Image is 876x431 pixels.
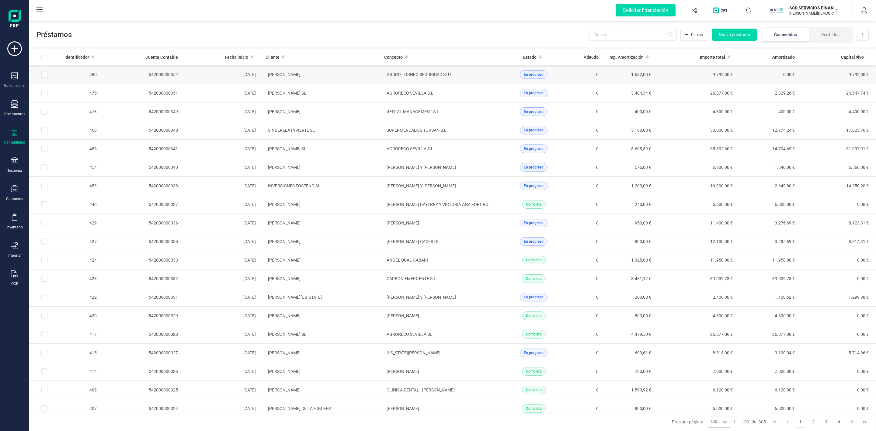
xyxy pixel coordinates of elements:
[603,344,656,362] td: 609,61 €
[616,4,676,16] div: Solicitar financiación
[656,344,738,362] td: 8.815,00 €
[712,29,757,41] button: Nuevo préstamo
[183,251,261,269] td: [DATE]
[570,84,603,103] td: 0
[8,253,22,258] div: Importar
[656,121,738,140] td: 30.000,00 €
[800,307,876,325] td: 0,00 €
[387,369,419,374] span: [PERSON_NAME]
[41,276,47,282] div: Row Selected a347ed32-0d61-497d-848e-a593aa0d5e54
[41,331,47,337] div: Row Selected 8d1bd426-015f-46ad-8563-2b6199680617
[41,201,47,207] div: Row Selected 9f111d79-41c9-4b2e-83c7-1ee586610a9b
[41,109,47,115] div: Row Selected 8972796b-5e52-4919-89f8-ae9430bca4f9
[60,232,102,251] td: 427
[570,195,603,214] td: 0
[570,214,603,232] td: 0
[738,344,799,362] td: 3.100,04 €
[41,313,47,319] div: Row Selected c1fa4981-8e35-43d1-ab32-cc97073fe758
[772,54,795,60] span: Amortizado
[387,295,456,300] span: [PERSON_NAME] Y [PERSON_NAME]
[710,1,733,20] button: Logo de OPS
[603,288,656,307] td: 200,00 €
[570,362,603,381] td: 0
[268,350,301,355] span: [PERSON_NAME]
[64,54,89,60] span: Identificador
[526,369,542,374] span: Completo
[800,381,876,399] td: 0,00 €
[570,121,603,140] td: 0
[387,350,440,355] span: [US_STATE][PERSON_NAME]
[656,195,738,214] td: 6.000,00 €
[700,54,725,60] span: Importe total
[524,183,544,189] span: En progreso
[60,214,102,232] td: 429
[603,121,656,140] td: 5.100,00 €
[570,344,603,362] td: 0
[738,251,799,269] td: 11.950,00 €
[800,251,876,269] td: 0,00 €
[60,251,102,269] td: 424
[41,90,47,96] div: Row Selected a75e2f7e-2d06-475e-9290-29e1b1c643ee
[584,54,599,60] span: Adeudo
[387,109,440,114] span: RENTAL MANAGEMENT S.L.
[183,195,261,214] td: [DATE]
[738,65,799,84] td: 0,00 €
[183,325,261,344] td: [DATE]
[145,54,178,60] span: Cuenta Contable
[738,103,799,121] td: 400,00 €
[102,84,183,103] td: 542000000351
[524,146,544,151] span: En progreso
[524,294,544,300] span: En progreso
[387,221,419,225] span: [PERSON_NAME]
[767,1,845,20] button: SCSCD SERVICIOS FINANCIEROS SL[PERSON_NAME][DEMOGRAPHIC_DATA][DEMOGRAPHIC_DATA]
[60,158,102,177] td: 454
[738,325,799,344] td: 26.877,00 €
[268,388,301,392] span: [PERSON_NAME]
[656,158,738,177] td: 6.900,00 €
[102,399,183,418] td: 542000000324
[603,269,656,288] td: 3.431,12 €
[102,158,183,177] td: 542000000340
[656,269,738,288] td: 39.009,78 €
[795,416,806,428] button: Page 1
[102,214,183,232] td: 542000000336
[733,419,736,425] span: 1
[41,368,47,374] div: Row Selected 1ffcc343-a5b1-41a1-a63a-d16213a6222a
[656,232,738,251] td: 12.100,00 €
[524,220,544,226] span: En progreso
[738,362,799,381] td: 7.000,00 €
[9,10,21,29] img: Logo Finanedi
[102,232,183,251] td: 542000000335
[102,65,183,84] td: 542000000352
[738,307,799,325] td: 4.800,00 €
[589,29,677,41] input: Buscar...
[60,65,102,84] td: 480
[680,29,708,41] button: Filtros
[41,294,47,300] div: Row Selected 5bb85a43-f642-4cca-9658-91511e2c1f80
[387,406,419,411] span: [PERSON_NAME]
[60,325,102,344] td: 417
[268,128,315,133] span: SINDERELA INVIERTE SL
[738,84,799,103] td: 2.329,26 €
[387,276,437,281] span: CARBON EMERGENTE S.L.
[41,54,47,60] div: All items unselected
[782,416,793,428] button: Previous Page
[41,71,47,78] div: Row Selected 496573dd-35d5-4f80-963c-f5cade2f2a41
[60,399,102,418] td: 407
[603,84,656,103] td: 3.404,34 €
[656,381,738,399] td: 6.120,00 €
[738,177,799,195] td: 2.649,80 €
[387,258,428,262] span: ANGEL DUAL GABARI
[387,388,455,392] span: CLINICA DENTAL - [PERSON_NAME]
[183,288,261,307] td: [DATE]
[833,416,845,428] button: Page 4
[570,140,603,158] td: 0
[800,214,876,232] td: 8.123,31 €
[102,325,183,344] td: 542000000328
[268,91,306,96] span: [PERSON_NAME] SL
[570,65,603,84] td: 0
[41,350,47,356] div: Row Selected 28725273-d85e-4543-aa0a-9b87c4982158
[846,416,858,428] button: Next Page
[60,195,102,214] td: 446
[266,54,280,60] span: Cliente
